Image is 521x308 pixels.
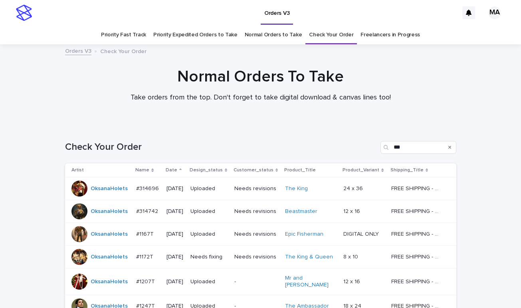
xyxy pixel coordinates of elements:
p: - [234,278,279,285]
h1: Check Your Order [65,141,377,153]
p: Needs revisions [234,185,279,192]
p: Needs revisions [234,208,279,215]
p: Take orders from the top. Don't forget to take digital download & canvas lines too! [101,93,420,102]
a: Normal Orders to Take [245,26,302,44]
tr: OksanaHolets #314742#314742 [DATE]UploadedNeeds revisionsBeastmaster 12 x 1612 x 16 FREE SHIPPING... [65,200,456,223]
a: OksanaHolets [91,208,128,215]
p: #1207T [136,277,156,285]
tr: OksanaHolets #1207T#1207T [DATE]Uploaded-Mr and [PERSON_NAME] 12 x 1612 x 16 FREE SHIPPING - prev... [65,268,456,295]
a: Beastmaster [285,208,317,215]
p: [DATE] [166,254,184,260]
p: FREE SHIPPING - preview in 1-2 business days, after your approval delivery will take 5-10 b.d. [391,184,443,192]
a: Orders V3 [65,46,91,55]
p: Uploaded [190,208,228,215]
p: Date [166,166,177,175]
p: [DATE] [166,208,184,215]
p: Check Your Order [100,46,147,55]
h1: Normal Orders To Take [65,67,456,86]
p: Needs fixing [190,254,228,260]
p: Shipping_Title [390,166,424,175]
a: Epic Fisherman [285,231,323,238]
tr: OksanaHolets #314696#314696 [DATE]UploadedNeeds revisionsThe King 24 x 3624 x 36 FREE SHIPPING - ... [65,177,456,200]
p: #314742 [136,207,160,215]
p: FREE SHIPPING - preview in 1-2 business days, after your approval delivery will take 5-10 b.d. [391,277,443,285]
p: Customer_status [234,166,273,175]
p: #314696 [136,184,160,192]
a: Priority Fast Track [101,26,146,44]
p: 12 x 16 [343,277,362,285]
p: Design_status [190,166,223,175]
p: Product_Title [284,166,316,175]
p: Uploaded [190,278,228,285]
input: Search [380,141,456,154]
tr: OksanaHolets #1172T#1172T [DATE]Needs fixingNeeds revisionsThe King & Queen 8 x 108 x 10 FREE SHI... [65,246,456,268]
img: stacker-logo-s-only.png [16,5,32,21]
a: OksanaHolets [91,278,128,285]
p: Needs revisions [234,254,279,260]
a: OksanaHolets [91,254,128,260]
p: 24 x 36 [343,184,365,192]
div: MA [488,6,501,19]
a: Freelancers in Progress [361,26,420,44]
a: The King & Queen [285,254,333,260]
a: Check Your Order [309,26,353,44]
p: #1172T [136,252,155,260]
p: DIGITAL ONLY [343,229,380,238]
p: #1167T [136,229,155,238]
p: Product_Variant [343,166,379,175]
a: The King [285,185,308,192]
a: OksanaHolets [91,185,128,192]
p: Artist [71,166,84,175]
p: [DATE] [166,185,184,192]
p: FREE SHIPPING - preview in 1-2 business days, after your approval delivery will take 5-10 b.d. [391,207,443,215]
p: Name [135,166,149,175]
a: Priority Expedited Orders to Take [153,26,238,44]
p: Needs revisions [234,231,279,238]
a: OksanaHolets [91,231,128,238]
p: 12 x 16 [343,207,362,215]
a: Mr and [PERSON_NAME] [285,275,335,288]
p: [DATE] [166,278,184,285]
p: Uploaded [190,231,228,238]
p: FREE SHIPPING - preview in 1-2 business days, after your approval delivery will take 5-10 b.d. [391,229,443,238]
p: FREE SHIPPING - preview in 1-2 business days, after your approval delivery will take 5-10 b.d. [391,252,443,260]
p: [DATE] [166,231,184,238]
p: 8 x 10 [343,252,360,260]
tr: OksanaHolets #1167T#1167T [DATE]UploadedNeeds revisionsEpic Fisherman DIGITAL ONLYDIGITAL ONLY FR... [65,223,456,246]
p: Uploaded [190,185,228,192]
